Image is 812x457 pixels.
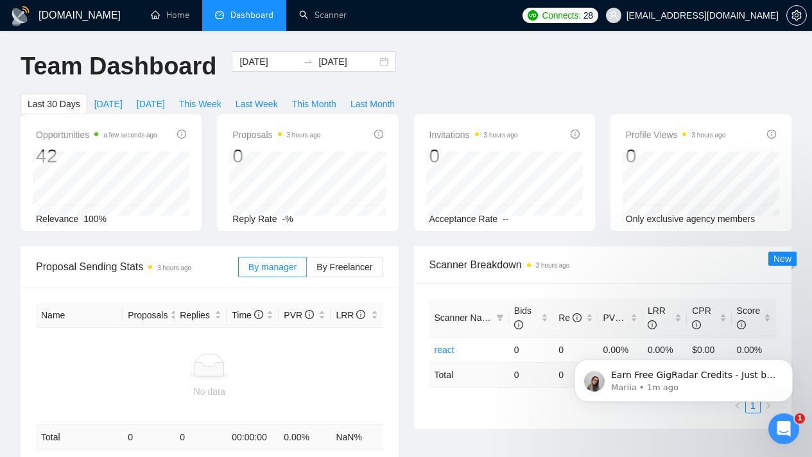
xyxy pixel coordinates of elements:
[215,10,224,19] span: dashboard
[571,130,580,139] span: info-circle
[429,214,498,224] span: Acceptance Rate
[626,144,726,168] div: 0
[305,310,314,319] span: info-circle
[624,313,633,322] span: info-circle
[542,8,580,22] span: Connects:
[227,425,279,450] td: 00:00:00
[429,257,777,273] span: Scanner Breakdown
[254,310,263,319] span: info-circle
[299,10,347,21] a: searchScanner
[786,5,807,26] button: setting
[232,127,320,142] span: Proposals
[787,10,806,21] span: setting
[123,303,175,328] th: Proposals
[232,310,263,320] span: Time
[648,320,657,329] span: info-circle
[36,303,123,328] th: Name
[284,310,314,320] span: PVR
[514,320,523,329] span: info-circle
[128,308,168,322] span: Proposals
[230,10,273,21] span: Dashboard
[36,259,238,275] span: Proposal Sending Stats
[609,11,618,20] span: user
[83,214,107,224] span: 100%
[177,130,186,139] span: info-circle
[536,262,570,269] time: 3 hours ago
[555,332,812,422] iframe: Intercom notifications message
[172,94,229,114] button: This Week
[94,97,123,111] span: [DATE]
[429,144,518,168] div: 0
[336,310,365,320] span: LRR
[137,97,165,111] span: [DATE]
[151,10,189,21] a: homeHome
[282,214,293,224] span: -%
[343,94,402,114] button: Last Month
[123,425,175,450] td: 0
[21,51,216,82] h1: Team Dashboard
[103,132,157,139] time: a few seconds ago
[583,8,593,22] span: 28
[236,97,278,111] span: Last Week
[626,214,756,224] span: Only exclusive agency members
[692,306,711,330] span: CPR
[494,308,506,327] span: filter
[768,413,799,444] iframe: Intercom live chat
[239,55,298,69] input: Start date
[28,97,80,111] span: Last 30 Days
[36,425,123,450] td: Total
[435,313,494,323] span: Scanner Name
[786,10,807,21] a: setting
[157,264,191,272] time: 3 hours ago
[292,97,336,111] span: This Month
[496,314,504,322] span: filter
[514,306,531,330] span: Bids
[285,94,343,114] button: This Month
[648,306,666,330] span: LRR
[316,262,372,272] span: By Freelancer
[180,308,212,322] span: Replies
[36,214,78,224] span: Relevance
[232,214,277,224] span: Reply Rate
[737,320,746,329] span: info-circle
[737,306,761,330] span: Score
[331,425,383,450] td: NaN %
[435,345,454,355] a: react
[248,262,297,272] span: By manager
[287,132,321,139] time: 3 hours ago
[318,55,377,69] input: End date
[603,313,634,323] span: PVR
[429,362,509,387] td: Total
[429,127,518,142] span: Invitations
[350,97,395,111] span: Last Month
[553,362,598,387] td: 0
[130,94,172,114] button: [DATE]
[503,214,508,224] span: --
[528,10,538,21] img: upwork-logo.png
[692,320,701,329] span: info-circle
[175,303,227,328] th: Replies
[553,337,598,362] td: 0
[484,132,518,139] time: 3 hours ago
[87,94,130,114] button: [DATE]
[374,130,383,139] span: info-circle
[795,413,805,424] span: 1
[767,130,776,139] span: info-circle
[303,56,313,67] span: to
[41,384,378,399] div: No data
[509,337,553,362] td: 0
[36,127,157,142] span: Opportunities
[232,144,320,168] div: 0
[356,310,365,319] span: info-circle
[626,127,726,142] span: Profile Views
[558,313,582,323] span: Re
[21,94,87,114] button: Last 30 Days
[691,132,725,139] time: 3 hours ago
[229,94,285,114] button: Last Week
[279,425,331,450] td: 0.00 %
[179,97,221,111] span: This Week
